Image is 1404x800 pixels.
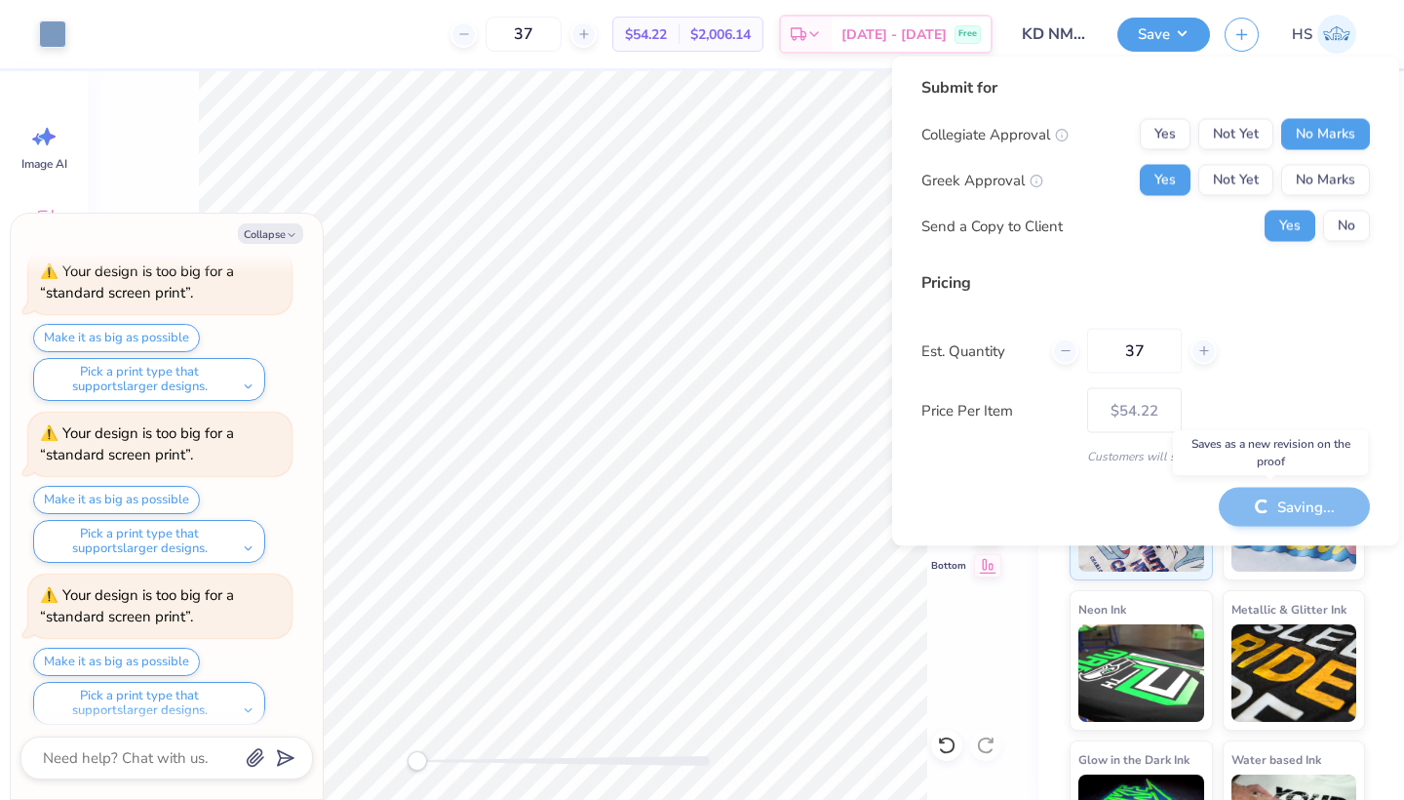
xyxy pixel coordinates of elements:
div: Customers will see this price on HQ. [921,448,1370,465]
div: Pricing [921,271,1370,295]
button: Not Yet [1198,165,1273,196]
img: Neon Ink [1078,624,1204,722]
button: Yes [1140,119,1190,150]
div: Saves as a new revision on the proof [1173,430,1368,475]
input: – – [486,17,562,52]
button: Make it as big as possible [33,486,200,514]
span: Bottom [931,558,966,574]
input: Untitled Design [1007,15,1103,54]
span: Metallic & Glitter Ink [1231,599,1346,620]
span: Neon Ink [1078,599,1126,620]
button: No [1323,211,1370,242]
label: Price Per Item [921,399,1072,421]
span: $2,006.14 [690,24,751,45]
button: No Marks [1281,165,1370,196]
button: Yes [1140,165,1190,196]
span: Free [958,27,977,41]
button: Collapse [238,223,303,244]
button: Pick a print type that supportslarger designs. [33,520,265,563]
button: Yes [1265,211,1315,242]
div: Greek Approval [921,169,1043,191]
span: Image AI [21,156,67,172]
input: – – [1087,329,1182,374]
span: HS [1292,23,1312,46]
label: Est. Quantity [921,340,1037,362]
span: Glow in the Dark Ink [1078,749,1189,770]
div: Your design is too big for a “standard screen print”. [40,423,234,465]
a: HS [1283,15,1365,54]
button: No Marks [1281,119,1370,150]
button: Pick a print type that supportslarger designs. [33,682,265,725]
div: Your design is too big for a “standard screen print”. [40,261,234,303]
div: Accessibility label [408,751,427,771]
button: Make it as big as possible [33,648,200,676]
button: Make it as big as possible [33,324,200,352]
img: Helen Slacik [1317,15,1356,54]
div: Submit for [921,76,1370,100]
div: Your design is too big for a “standard screen print”. [40,585,234,627]
div: Collegiate Approval [921,123,1069,145]
button: Pick a print type that supportslarger designs. [33,358,265,401]
img: Metallic & Glitter Ink [1231,624,1357,722]
span: Water based Ink [1231,749,1321,770]
button: Save [1117,18,1210,52]
button: Not Yet [1198,119,1273,150]
span: $54.22 [625,24,667,45]
div: Send a Copy to Client [921,215,1063,237]
span: [DATE] - [DATE] [841,24,947,45]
